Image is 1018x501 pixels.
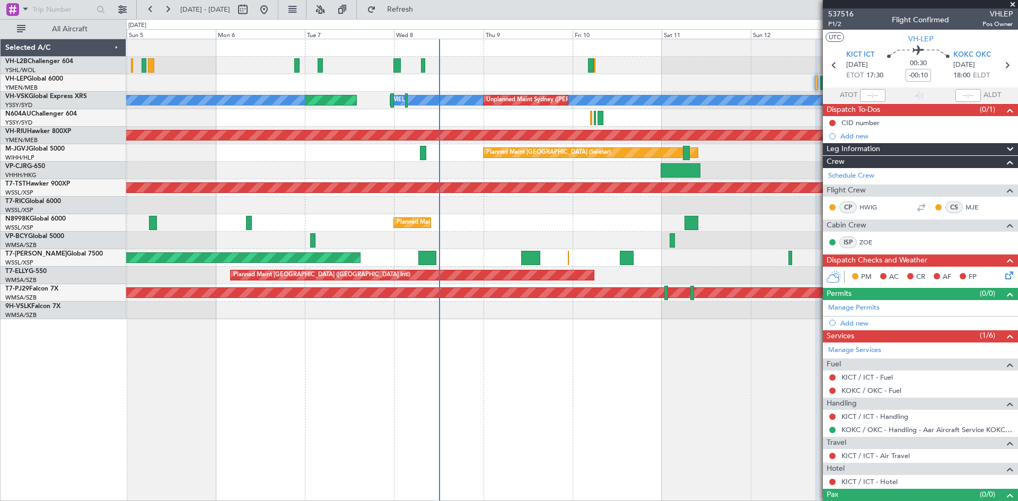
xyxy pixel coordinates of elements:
[840,90,857,101] span: ATOT
[828,345,881,356] a: Manage Services
[980,288,995,299] span: (0/0)
[5,276,37,284] a: WMSA/SZB
[953,71,970,81] span: 18:00
[841,425,1013,434] a: KOKC / OKC - Handling - Aar Aircraft Service KOKC / OKC
[827,143,880,155] span: Leg Information
[910,58,927,69] span: 00:30
[5,198,25,205] span: T7-RIC
[5,93,87,100] a: VH-VSKGlobal Express XRS
[5,111,77,117] a: N604AUChallenger 604
[5,251,67,257] span: T7-[PERSON_NAME]
[839,201,857,213] div: CP
[5,181,70,187] a: T7-TSTHawker 900XP
[846,50,874,60] span: KICT ICT
[5,171,37,179] a: VHHH/HKG
[827,156,845,168] span: Crew
[840,131,1013,140] div: Add new
[841,412,908,421] a: KICT / ICT - Handling
[5,268,29,275] span: T7-ELLY
[953,60,975,71] span: [DATE]
[128,21,146,30] div: [DATE]
[5,163,45,170] a: VP-CJRG-650
[5,136,38,144] a: YMEN/MEB
[860,89,885,102] input: --:--
[573,29,662,39] div: Fri 10
[5,216,66,222] a: N8998KGlobal 6000
[953,50,991,60] span: KOKC OKC
[5,119,32,127] a: YSSY/SYD
[841,451,910,460] a: KICT / ICT - Air Travel
[982,8,1013,20] span: VHLEP
[5,224,33,232] a: WSSL/XSP
[5,93,29,100] span: VH-VSK
[5,128,27,135] span: VH-RIU
[916,272,925,283] span: CR
[751,29,840,39] div: Sun 12
[394,29,483,39] div: Wed 8
[5,146,29,152] span: M-JGVJ
[378,6,423,13] span: Refresh
[980,104,995,115] span: (0/1)
[841,477,898,486] a: KICT / ICT - Hotel
[827,358,841,371] span: Fuel
[5,84,38,92] a: YMEN/MEB
[5,251,103,257] a: T7-[PERSON_NAME]Global 7500
[828,171,874,181] a: Schedule Crew
[973,71,990,81] span: ELDT
[127,29,216,39] div: Sun 5
[362,1,426,18] button: Refresh
[908,33,933,45] span: VH-LEP
[5,189,33,197] a: WSSL/XSP
[5,128,71,135] a: VH-RIUHawker 800XP
[5,286,29,292] span: T7-PJ29
[945,201,963,213] div: CS
[827,398,857,410] span: Handling
[841,118,880,127] div: CID number
[859,238,883,247] a: ZOE
[827,489,838,501] span: Pax
[5,58,28,65] span: VH-L2B
[969,272,977,283] span: FP
[180,5,230,14] span: [DATE] - [DATE]
[827,104,880,116] span: Dispatch To-Dos
[5,259,33,267] a: WSSL/XSP
[943,272,951,283] span: AF
[827,330,854,342] span: Services
[892,14,949,25] div: Flight Confirmed
[5,101,32,109] a: YSSY/SYD
[28,25,112,33] span: All Aircraft
[828,303,880,313] a: Manage Permits
[827,463,845,475] span: Hotel
[5,76,63,82] a: VH-LEPGlobal 6000
[5,286,58,292] a: T7-PJ29Falcon 7X
[5,241,37,249] a: WMSA/SZB
[5,163,27,170] span: VP-CJR
[393,92,405,108] div: MEL
[5,303,60,310] a: 9H-VSLKFalcon 7X
[841,386,901,395] a: KOKC / OKC - Fuel
[827,184,866,197] span: Flight Crew
[866,71,883,81] span: 17:30
[889,272,899,283] span: AC
[662,29,751,39] div: Sat 11
[5,76,27,82] span: VH-LEP
[828,8,854,20] span: 537516
[840,319,1013,328] div: Add new
[397,215,521,231] div: Planned Maint [GEOGRAPHIC_DATA] (Seletar)
[839,236,857,248] div: ISP
[5,58,73,65] a: VH-L2BChallenger 604
[827,288,852,300] span: Permits
[5,233,28,240] span: VP-BCY
[861,272,872,283] span: PM
[5,294,37,302] a: WMSA/SZB
[827,437,846,449] span: Travel
[827,254,927,267] span: Dispatch Checks and Weather
[5,66,36,74] a: YSHL/WOL
[859,203,883,212] a: HWIG
[216,29,305,39] div: Mon 6
[486,145,611,161] div: Planned Maint [GEOGRAPHIC_DATA] (Seletar)
[5,233,64,240] a: VP-BCYGlobal 5000
[486,92,617,108] div: Unplanned Maint Sydney ([PERSON_NAME] Intl)
[827,219,866,232] span: Cabin Crew
[841,373,893,382] a: KICT / ICT - Fuel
